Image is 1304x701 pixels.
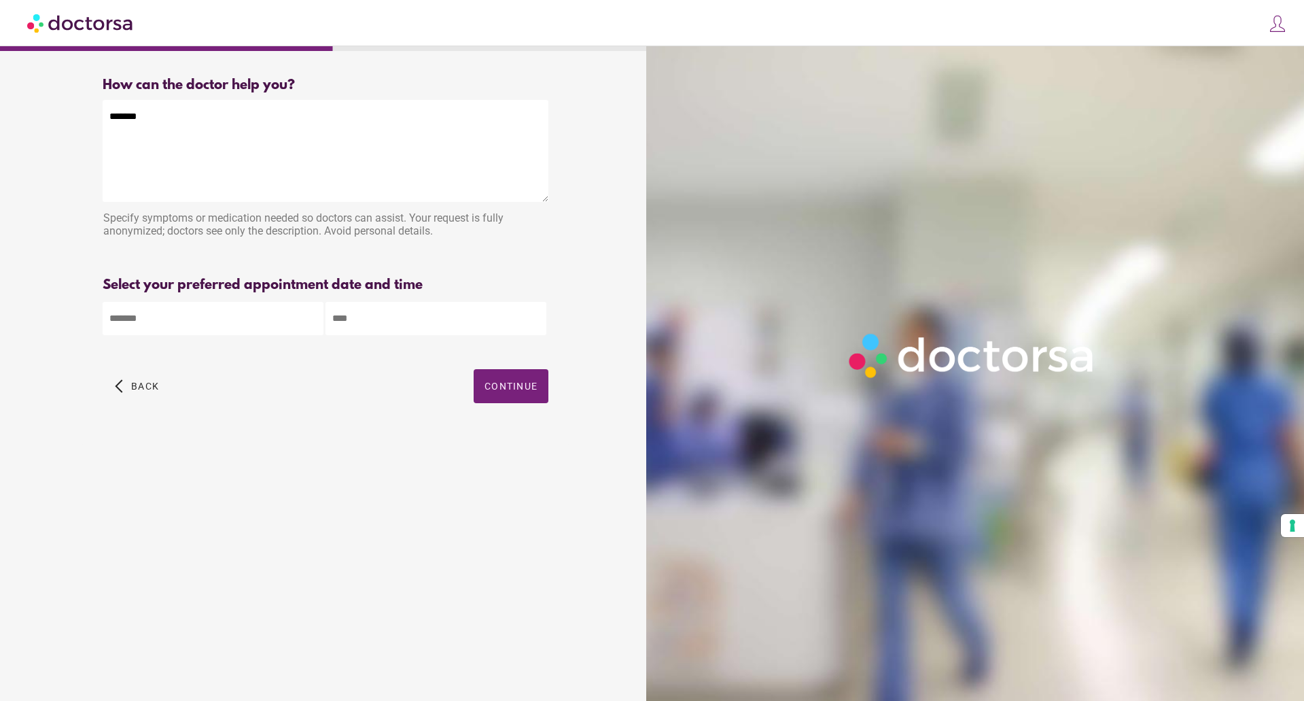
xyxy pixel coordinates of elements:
[1268,14,1287,33] img: icons8-customer-100.png
[109,369,164,403] button: arrow_back_ios Back
[27,7,135,38] img: Doctorsa.com
[1281,514,1304,537] button: Your consent preferences for tracking technologies
[103,78,548,93] div: How can the doctor help you?
[103,277,548,293] div: Select your preferred appointment date and time
[484,381,538,392] span: Continue
[474,369,548,403] button: Continue
[131,381,159,392] span: Back
[842,326,1103,385] img: Logo-Doctorsa-trans-White-partial-flat.png
[103,205,548,247] div: Specify symptoms or medication needed so doctors can assist. Your request is fully anonymized; do...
